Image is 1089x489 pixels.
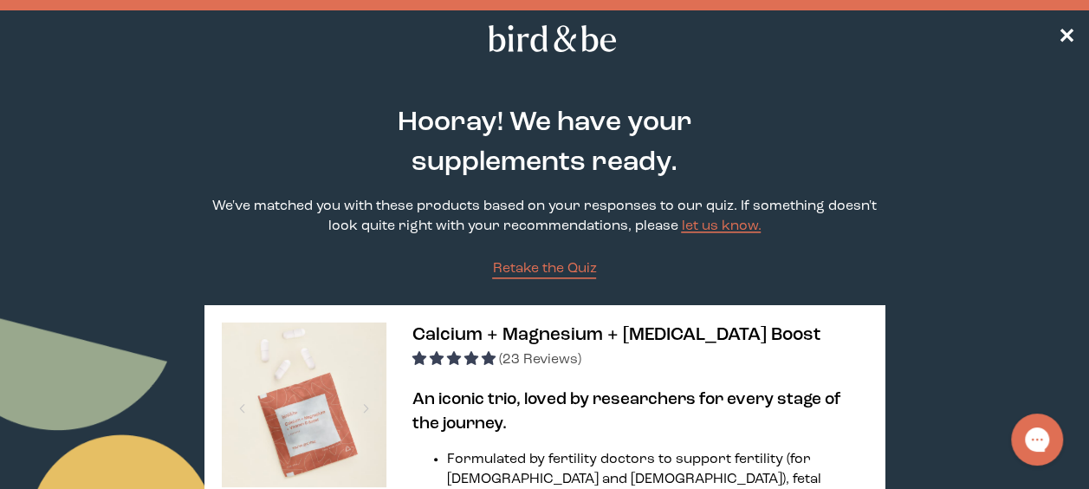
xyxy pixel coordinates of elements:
[412,391,841,433] b: An iconic trio, loved by researchers for every stage of the journey.
[412,326,820,344] span: Calcium + Magnesium + [MEDICAL_DATA] Boost
[1058,23,1075,54] a: ✕
[1058,28,1075,49] span: ✕
[204,197,885,237] p: We've matched you with these products based on your responses to our quiz. If something doesn't l...
[492,259,596,279] a: Retake the Quiz
[492,262,596,276] span: Retake the Quiz
[222,323,386,487] img: thumbnail image
[1002,407,1072,472] iframe: Gorgias live chat messenger
[499,353,581,367] span: (23 Reviews)
[412,353,499,367] span: 4.83 stars
[340,103,749,183] h2: Hooray! We have your supplements ready.
[681,219,761,233] a: let us know.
